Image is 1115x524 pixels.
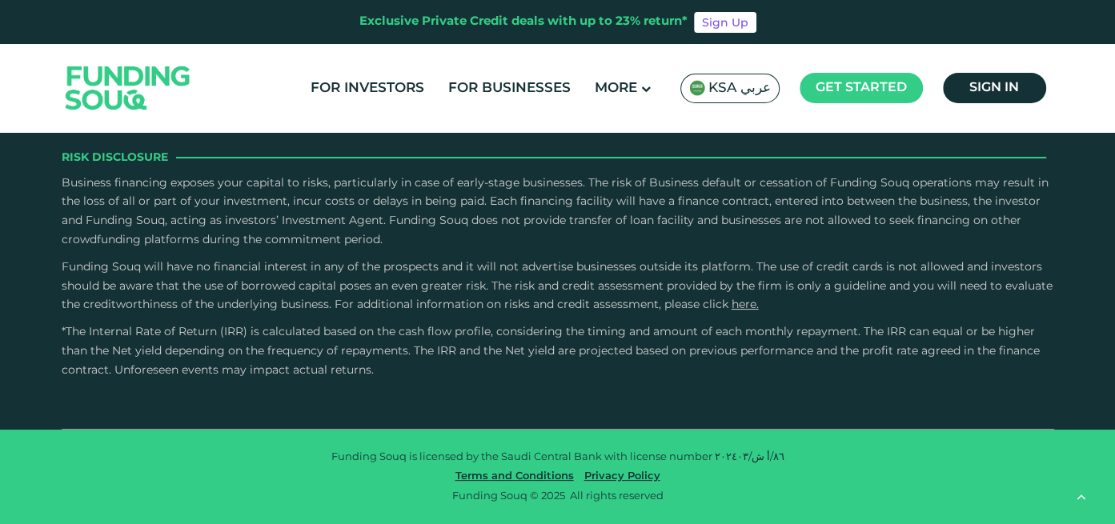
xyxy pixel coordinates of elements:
span: Risk Disclosure [62,149,168,166]
span: 2025 [541,491,565,502]
a: Sign in [943,73,1046,103]
a: Sign Up [694,12,756,33]
img: SA Flag [689,80,705,96]
a: For Businesses [444,75,575,102]
img: Logo [50,47,207,128]
p: Funding Souq is licensed by the Saudi Central Bank with license number ٨٦/أ ش/٢٠٢٤٠٣ [74,450,1042,466]
span: Sign in [969,82,1019,94]
span: Funding Souq © [452,491,539,502]
span: Funding Souq will have no financial interest in any of the prospects and it will not advertise bu... [62,262,1053,311]
span: All rights reserved [570,491,664,502]
span: Get started [816,82,907,94]
div: Exclusive Private Credit deals with up to 23% return* [359,13,688,31]
a: here. [732,299,759,310]
button: back [1063,480,1099,516]
a: Terms and Conditions [451,471,578,482]
p: *The Internal Rate of Return (IRR) is calculated based on the cash flow profile, considering the ... [62,323,1054,380]
a: Privacy Policy [580,471,664,482]
span: More [595,82,637,95]
a: For Investors [307,75,428,102]
span: KSA عربي [708,79,771,98]
p: Business financing exposes your capital to risks, particularly in case of early-stage businesses.... [62,174,1054,250]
